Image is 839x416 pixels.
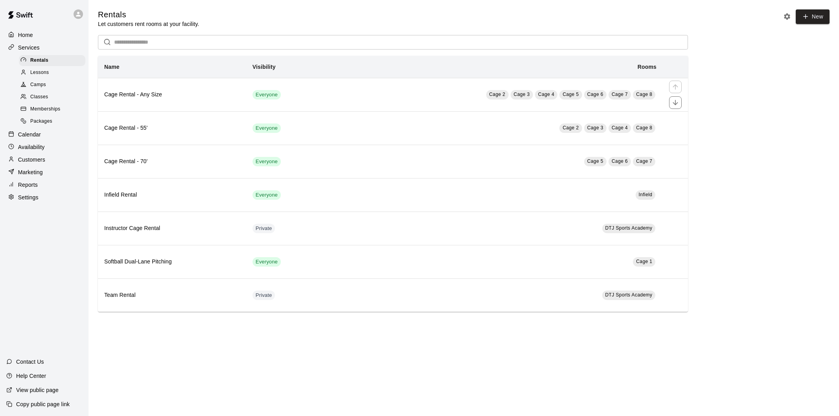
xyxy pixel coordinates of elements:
h6: Cage Rental - 70' [104,157,240,166]
a: Calendar [6,129,82,140]
button: move item down [669,96,682,109]
b: Visibility [253,64,276,70]
button: Rental settings [781,11,793,22]
span: Cage 8 [636,125,652,131]
a: Services [6,42,82,53]
h6: Softball Dual-Lane Pitching [104,258,240,266]
div: This service is hidden, and can only be accessed via a direct link [253,291,275,300]
div: Camps [19,79,85,90]
p: Contact Us [16,358,44,366]
span: Packages [30,118,52,125]
h5: Rentals [98,9,199,20]
span: Everyone [253,258,281,266]
div: This service is visible to all of your customers [253,90,281,99]
span: Everyone [253,91,281,99]
a: Customers [6,154,82,166]
span: Cage 6 [587,92,603,97]
h6: Team Rental [104,291,240,300]
div: This service is visible to all of your customers [253,123,281,133]
a: Settings [6,191,82,203]
span: Lessons [30,69,49,77]
p: Marketing [18,168,43,176]
span: Cage 3 [587,125,603,131]
span: Cage 2 [489,92,505,97]
p: Availability [18,143,45,151]
div: Rentals [19,55,85,66]
span: Cage 8 [636,92,652,97]
p: Reports [18,181,38,189]
span: Rentals [30,57,48,64]
p: Customers [18,156,45,164]
a: Camps [19,79,89,91]
b: Name [104,64,120,70]
a: Marketing [6,166,82,178]
h6: Infield Rental [104,191,240,199]
a: Memberships [19,103,89,116]
span: DTJ Sports Academy [605,225,653,231]
span: Private [253,292,275,299]
span: Cage 3 [514,92,530,97]
span: Cage 4 [612,125,628,131]
div: Memberships [19,104,85,115]
a: Classes [19,91,89,103]
p: Services [18,44,40,52]
a: Packages [19,116,89,128]
span: Everyone [253,125,281,132]
span: Cage 7 [636,158,652,164]
span: Cage 2 [562,125,579,131]
h6: Cage Rental - Any Size [104,90,240,99]
p: Settings [18,193,39,201]
a: Lessons [19,66,89,79]
span: Cage 1 [636,259,652,264]
span: DTJ Sports Academy [605,292,653,298]
div: This service is hidden, and can only be accessed via a direct link [253,224,275,233]
span: Infield [639,192,653,197]
span: Memberships [30,105,60,113]
span: Classes [30,93,48,101]
span: Cage 7 [612,92,628,97]
div: Classes [19,92,85,103]
p: Calendar [18,131,41,138]
div: This service is visible to all of your customers [253,157,281,166]
p: Let customers rent rooms at your facility. [98,20,199,28]
a: Availability [6,141,82,153]
h6: Instructor Cage Rental [104,224,240,233]
div: This service is visible to all of your customers [253,190,281,200]
h6: Cage Rental - 55' [104,124,240,133]
span: Everyone [253,191,281,199]
span: Cage 4 [538,92,554,97]
p: Home [18,31,33,39]
p: Copy public page link [16,400,70,408]
a: Rentals [19,54,89,66]
b: Rooms [638,64,656,70]
a: New [796,9,830,24]
a: Home [6,29,82,41]
span: Cage 5 [562,92,579,97]
table: simple table [98,56,688,312]
span: Camps [30,81,46,89]
span: Cage 5 [587,158,603,164]
span: Cage 6 [612,158,628,164]
p: Help Center [16,372,46,380]
div: Packages [19,116,85,127]
span: Everyone [253,158,281,166]
div: Lessons [19,67,85,78]
span: Private [253,225,275,232]
div: This service is visible to all of your customers [253,257,281,267]
p: View public page [16,386,59,394]
a: Reports [6,179,82,191]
